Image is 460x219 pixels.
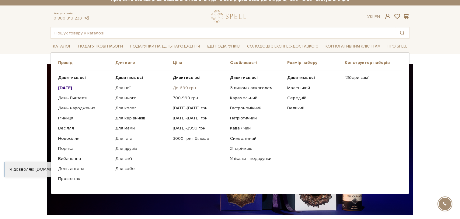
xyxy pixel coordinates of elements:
[58,125,111,131] a: Весілля
[230,156,283,161] a: Унікальні подарунки
[173,60,230,65] span: Ціна
[58,60,115,65] span: Привід
[230,75,258,80] b: Дивитись всі
[230,95,283,101] a: Карамельний
[54,16,82,21] a: 0 800 319 233
[127,42,202,51] a: Подарунки на День народження
[58,156,111,161] a: Вибачення
[58,166,111,171] a: День ангела
[230,105,283,111] a: Гастрономічний
[5,167,170,172] div: Я дозволяю [DOMAIN_NAME] використовувати
[115,75,168,80] a: Дивитись всі
[173,125,225,131] a: [DATE]-2999 грн
[287,85,340,91] a: Маленький
[395,27,409,38] button: Пошук товару у каталозі
[115,146,168,151] a: Для друзів
[76,42,125,51] a: Подарункові набори
[230,85,283,91] a: З вином / алкоголем
[173,85,225,91] a: До 699 грн
[115,156,168,161] a: Для сім'ї
[58,146,111,151] a: Подяка
[375,14,380,19] a: En
[58,176,111,182] a: Просто так
[83,16,89,21] a: telegram
[115,115,168,121] a: Для керівників
[287,75,340,80] a: Дивитись всі
[51,52,409,194] div: Каталог
[230,136,283,141] a: Символічний
[287,105,340,111] a: Великий
[58,85,72,90] b: [DATE]
[287,60,344,65] span: Розмір набору
[58,136,111,141] a: Новосілля
[230,146,283,151] a: Зі стрічкою
[211,10,249,23] a: logo
[58,115,111,121] a: Річниця
[173,75,225,80] a: Дивитись всі
[58,85,111,91] a: [DATE]
[230,75,283,80] a: Дивитись всі
[345,60,402,65] span: Конструктор наборів
[204,42,242,51] a: Ідеї подарунків
[245,41,321,51] a: Солодощі з експрес-доставкою
[230,115,283,121] a: Патріотичний
[54,12,89,16] span: Консультація:
[115,85,168,91] a: Для неї
[173,95,225,101] a: 700-999 грн
[173,75,200,80] b: Дивитись всі
[115,60,172,65] span: Для кого
[58,75,86,80] b: Дивитись всі
[372,14,373,19] span: |
[230,60,287,65] span: Особливості
[323,42,383,51] a: Корпоративним клієнтам
[173,115,225,121] a: [DATE]-[DATE] грн
[345,75,397,80] a: "Збери сам"
[287,95,340,101] a: Середній
[115,75,143,80] b: Дивитись всі
[115,136,168,141] a: Для тата
[51,27,395,38] input: Пошук товару у каталозі
[115,166,168,171] a: Для себе
[58,75,111,80] a: Дивитись всі
[58,95,111,101] a: День Вчителя
[173,105,225,111] a: [DATE]-[DATE] грн
[367,14,380,19] div: Ук
[115,105,168,111] a: Для колег
[115,95,168,101] a: Для нього
[173,136,225,141] a: 3000 грн і більше
[115,125,168,131] a: Для мами
[385,42,409,51] a: Про Spell
[287,75,315,80] b: Дивитись всі
[230,125,283,131] a: Кава / чай
[58,105,111,111] a: День народження
[51,42,74,51] a: Каталог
